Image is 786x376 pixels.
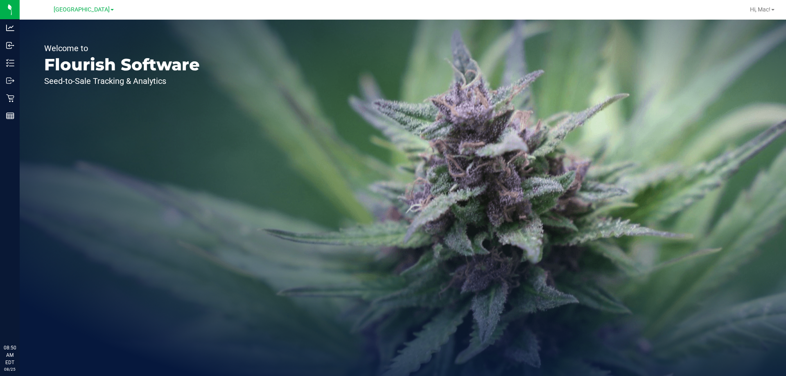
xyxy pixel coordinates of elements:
inline-svg: Retail [6,94,14,102]
p: Seed-to-Sale Tracking & Analytics [44,77,200,85]
inline-svg: Reports [6,112,14,120]
p: Flourish Software [44,56,200,73]
span: Hi, Mac! [750,6,770,13]
p: Welcome to [44,44,200,52]
span: [GEOGRAPHIC_DATA] [54,6,110,13]
inline-svg: Inbound [6,41,14,50]
inline-svg: Analytics [6,24,14,32]
inline-svg: Inventory [6,59,14,67]
p: 08/25 [4,366,16,372]
p: 08:50 AM EDT [4,344,16,366]
inline-svg: Outbound [6,77,14,85]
